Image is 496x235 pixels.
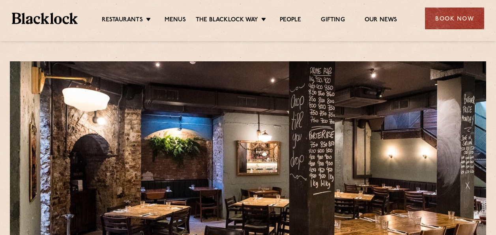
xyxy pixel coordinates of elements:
[425,8,484,29] div: Book Now
[102,16,143,25] a: Restaurants
[12,13,78,24] img: BL_Textured_Logo-footer-cropped.svg
[280,16,301,25] a: People
[165,16,186,25] a: Menus
[196,16,258,25] a: The Blacklock Way
[365,16,397,25] a: Our News
[321,16,344,25] a: Gifting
